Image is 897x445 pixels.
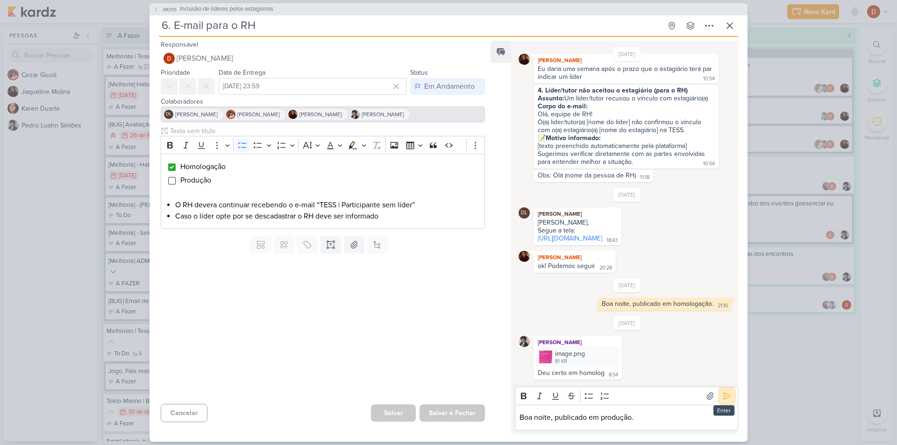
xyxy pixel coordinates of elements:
span: [PERSON_NAME] [362,110,404,119]
span: [PERSON_NAME] [175,110,218,119]
div: 📝 [texto preenchido automaticamente pela plataforma] [538,134,714,150]
img: Pedro Luahn Simões [519,336,530,347]
label: Status [410,69,428,77]
button: Em Andamento [410,78,485,95]
div: Colaboradores [161,97,485,106]
label: Prioridade [161,69,190,77]
div: 11:18 [640,174,649,181]
button: [PERSON_NAME] [161,50,485,67]
span: [PERSON_NAME] [237,110,280,119]
strong: Corpo do e-mail: [538,102,588,110]
img: Davi Elias Teixeira [164,53,175,64]
button: Cancelar [161,404,207,422]
div: Olá, equipe de RH! [538,102,714,118]
div: [PERSON_NAME] [535,338,620,347]
p: DL [166,112,171,117]
div: Deu certo em homolog [538,369,605,377]
div: Editor editing area: main [515,405,738,431]
img: Jaqueline Molina [519,251,530,262]
div: Editor toolbar [515,387,738,405]
label: Data de Entrega [219,69,265,77]
div: 21:16 [718,302,728,310]
div: Boa noite, publicado em homologação. [602,300,713,308]
div: 8:54 [609,371,618,379]
div: Sugerimos verificar diretamente com as partes envolvidas para entender melhor a situação. [538,150,707,166]
input: Select a date [219,78,406,95]
div: Em Andamento [424,81,475,92]
span: Produção [180,176,211,185]
li: Caso o líder opte por se descadastrar o RH deve ser informado [175,211,480,222]
div: image.png [535,347,620,367]
div: Enter [713,405,734,416]
img: Jaqueline Molina [519,54,530,65]
div: Eu daria uma semana após o prazo que o estagiário terá par indicar um líder [538,65,714,81]
a: [URL][DOMAIN_NAME] [538,234,602,242]
div: image.png [555,349,585,359]
div: 81 KB [555,358,585,365]
div: Um líder/tutor recusou o vínculo com estagiário(a) [538,94,714,102]
div: Editor editing area: main [161,154,485,229]
div: 20:28 [599,264,612,272]
strong: Motivo informado: [546,134,601,142]
p: Boa noite, publicado em produção. [520,412,733,423]
img: Pedro Luahn Simões [350,110,360,119]
label: Responsável [161,41,198,49]
div: 10:54 [703,160,715,168]
div: [PERSON_NAME] [535,253,614,262]
span: [PERSON_NAME] [177,53,233,64]
div: Segue a tela: [538,226,617,234]
input: Kard Sem Título [159,17,662,34]
span: [PERSON_NAME] [299,110,342,119]
li: O RH devera continuar recebendo o e-mail “TESS | Participante sem líder” [175,199,480,211]
div: Danilo Leite [519,207,530,219]
div: O(a) líder/tutor(a) [nome do líder] não confirmou o vínculo com o(a) estagiário(a) [nome do estag... [538,118,714,134]
img: Jaqueline Molina [288,110,298,119]
input: Texto sem título [168,126,485,136]
div: Danilo Leite [164,110,173,119]
div: [PERSON_NAME], [538,219,617,226]
div: 10:54 [703,75,715,83]
strong: Assunto: [538,94,564,102]
div: Obs: Olá (nome da pessoa de RH) [538,171,636,179]
img: Cezar Giusti [226,110,235,119]
div: [PERSON_NAME] [535,209,619,219]
span: Homologação [180,162,226,171]
strong: 4. Líder/tutor não aceitou o estagiário (para o RH) [538,86,688,94]
div: ok! Podemos seguir [538,262,595,270]
img: vrJs4O8UaCts42g6p5IcEBGKlY3CthkwEfdyLzyY.png [539,350,552,363]
div: 18:43 [606,237,618,244]
p: DL [521,211,527,216]
div: Editor toolbar [161,136,485,154]
div: [PERSON_NAME] [535,56,717,65]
